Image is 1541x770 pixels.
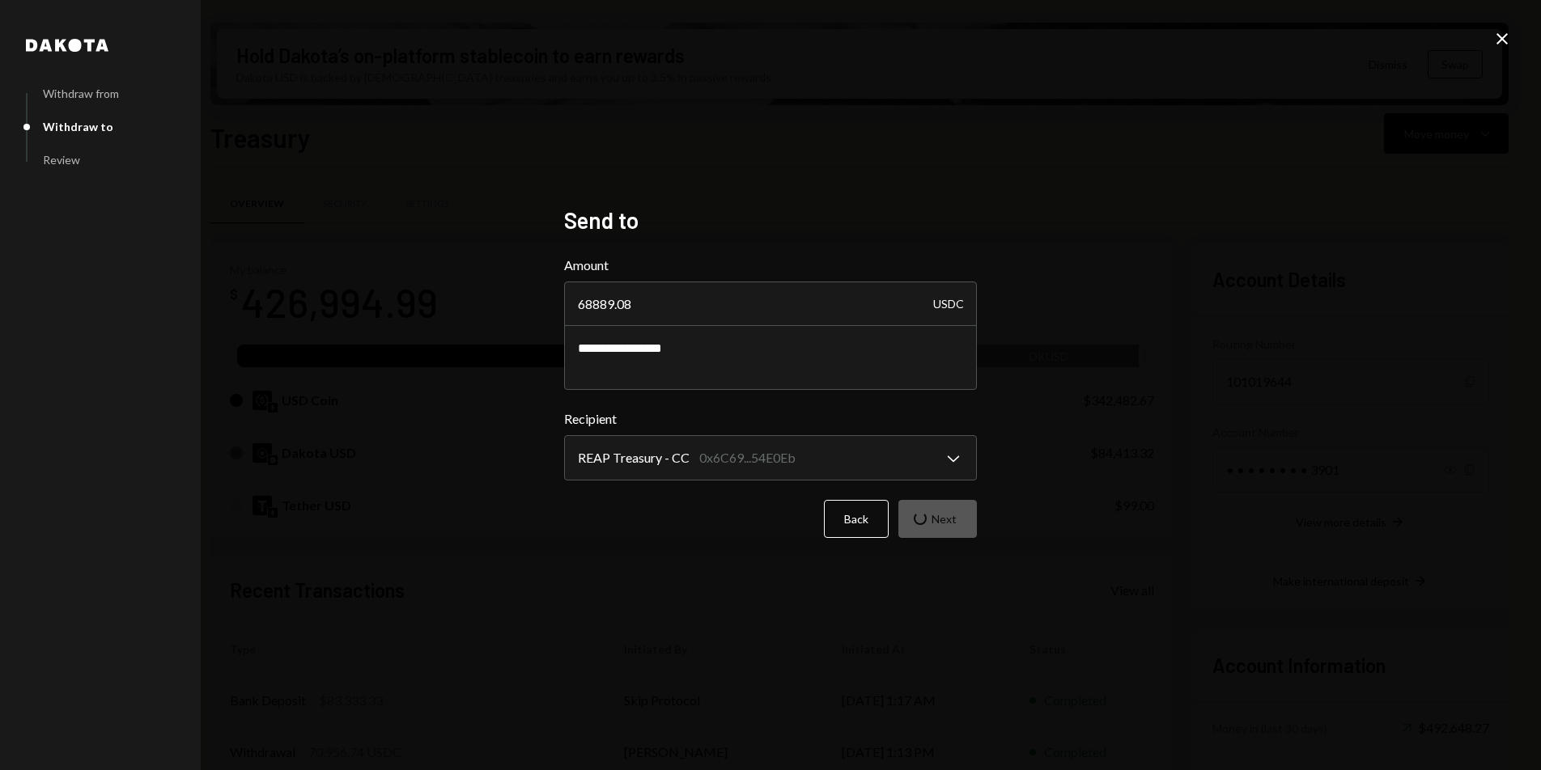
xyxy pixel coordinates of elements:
button: Back [824,500,889,538]
div: 0x6C69...54E0Eb [699,448,796,467]
button: Recipient [564,435,977,480]
input: Enter amount [564,281,977,327]
label: Amount [564,256,977,275]
h2: Send to [564,205,977,236]
div: Review [43,153,80,167]
div: USDC [933,281,964,327]
div: Withdraw to [43,120,113,133]
div: Withdraw from [43,87,119,100]
label: Recipient [564,409,977,429]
